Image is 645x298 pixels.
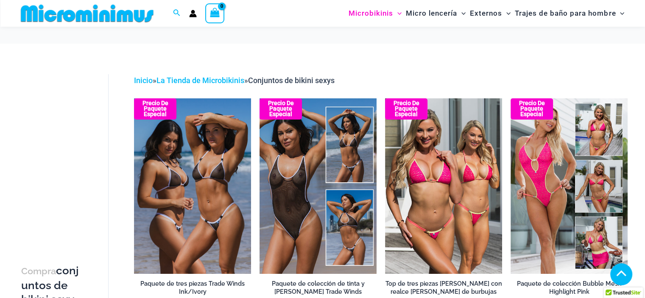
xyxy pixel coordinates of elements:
[272,280,365,295] font: Paquete de colección de tinta y [PERSON_NAME] Trade Winds
[156,76,244,85] a: La Tienda de Microbikinis
[393,3,402,24] span: Alternar menú
[404,3,468,24] a: Micro lenceríaAlternar menúAlternar menú
[519,100,545,117] font: Precio de paquete especial
[173,8,181,19] a: Enlace del icono de búsqueda
[260,98,377,274] a: Paquete de colección Paquete de colección b (1)Paquete de colección b (1)
[385,98,502,274] a: Paquete triple superior F Paquete de tres partes superiores BPaquete de tres partes superiores B
[21,265,56,276] font: Compra
[153,76,156,85] font: »
[349,9,393,17] font: Microbikinis
[268,100,294,117] font: Precio de paquete especial
[205,3,225,23] a: Ver carrito de compras, vacío
[468,3,513,24] a: ExternosAlternar menúAlternar menú
[511,98,628,274] a: Paquete de colección F Paquete de colección BPaquete de colección B
[513,3,626,24] a: Trajes de baño para hombreAlternar menúAlternar menú
[385,280,502,295] font: Top de tres piezas [PERSON_NAME] con realce [PERSON_NAME] de burbujas
[248,76,335,85] font: Conjuntos de bikini sexys
[517,280,622,295] font: Paquete de colección Bubble Mesh Highlight Pink
[189,10,197,17] a: Enlace del icono de la cuenta
[134,76,153,85] a: Inicio
[616,3,624,24] span: Alternar menú
[457,3,466,24] span: Alternar menú
[134,98,251,274] img: Paquete de trasero superior
[244,76,248,85] font: »
[511,98,628,274] img: Paquete de colección F
[346,3,404,24] a: MicrobikinisAlternar menúAlternar menú
[470,9,502,17] font: Externos
[17,4,157,23] img: MM SHOP LOGO PLANO
[21,67,98,237] iframe: Certificado por TrustedSite
[140,280,245,295] font: Paquete de tres piezas Trade Winds Ink/Ivory
[385,98,502,274] img: Paquete triple superior F
[142,100,168,117] font: Precio de paquete especial
[134,98,251,274] a: Paquete de trasero superior Paquete de riñonera superior bPaquete de riñonera superior b
[394,100,419,117] font: Precio de paquete especial
[406,9,457,17] font: Micro lencería
[502,3,511,24] span: Alternar menú
[345,1,628,25] nav: Navegación del sitio
[260,98,377,274] img: Paquete de colección
[515,9,616,17] font: Trajes de baño para hombre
